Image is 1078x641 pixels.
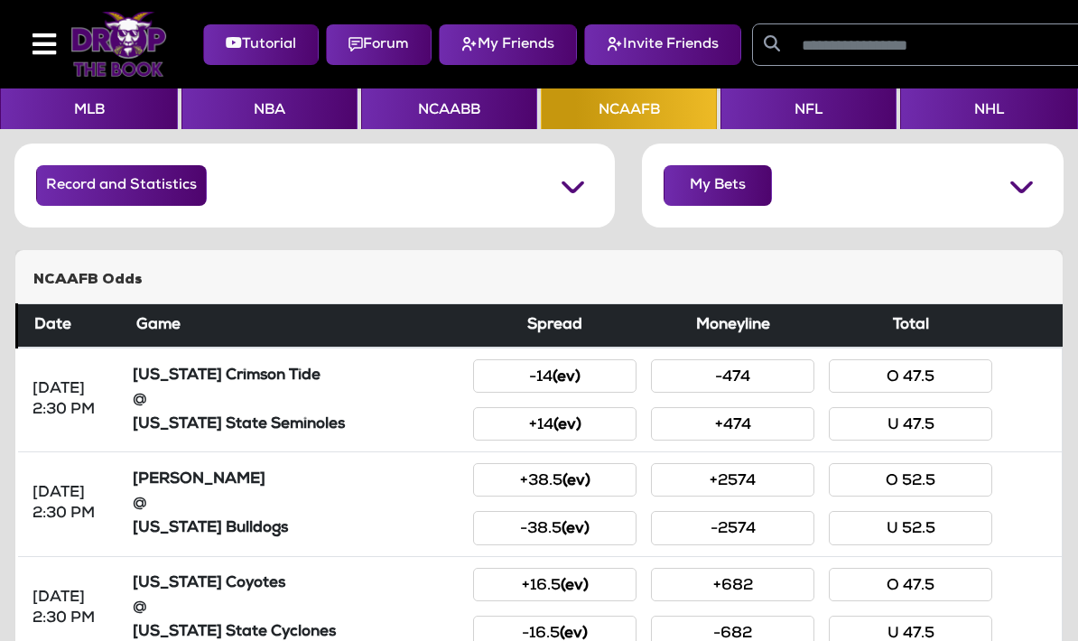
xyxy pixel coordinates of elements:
button: O 47.5 [829,359,992,393]
div: [DATE] 2:30 PM [33,588,111,629]
small: (ev) [562,522,590,537]
button: +682 [651,568,814,601]
h5: NCAAFB Odds [33,272,1045,289]
button: My Bets [664,165,772,206]
button: +16.5(ev) [473,568,637,601]
small: (ev) [553,418,581,433]
button: -474 [651,359,814,393]
strong: [US_STATE] State Seminoles [133,417,345,432]
strong: [US_STATE] Coyotes [133,576,285,591]
button: My Friends [439,24,577,65]
img: Logo [70,12,167,77]
button: -38.5(ev) [473,511,637,544]
button: O 47.5 [829,568,992,601]
button: Tutorial [203,24,319,65]
th: Moneyline [644,304,822,348]
th: Spread [466,304,644,348]
th: Game [125,304,467,348]
strong: [PERSON_NAME] [133,472,265,488]
button: Invite Friends [584,24,741,65]
button: NHL [900,88,1078,129]
div: [DATE] 2:30 PM [33,379,111,421]
button: -14(ev) [473,359,637,393]
button: Forum [326,24,432,65]
div: @ [133,390,460,411]
button: U 47.5 [829,407,992,441]
div: [DATE] 2:30 PM [33,483,111,525]
button: O 52.5 [829,463,992,497]
button: +38.5(ev) [473,463,637,497]
button: NCAAFB [541,88,717,129]
small: (ev) [562,474,590,489]
strong: [US_STATE] State Cyclones [133,625,336,640]
button: U 52.5 [829,511,992,544]
th: Total [822,304,999,348]
small: (ev) [553,370,581,386]
button: NCAABB [361,88,537,129]
button: -2574 [651,511,814,544]
small: (ev) [561,579,589,594]
button: +2574 [651,463,814,497]
th: Date [17,304,125,348]
button: NBA [181,88,358,129]
button: NFL [720,88,897,129]
button: Record and Statistics [36,165,207,206]
button: +14(ev) [473,407,637,441]
strong: [US_STATE] Bulldogs [133,521,288,536]
div: @ [133,494,460,515]
button: +474 [651,407,814,441]
strong: [US_STATE] Crimson Tide [133,368,321,384]
div: @ [133,598,460,618]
